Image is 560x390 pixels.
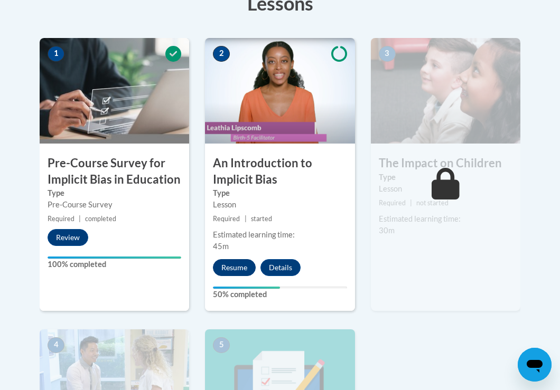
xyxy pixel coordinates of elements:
[205,38,354,144] img: Course Image
[379,183,512,195] div: Lesson
[48,337,64,353] span: 4
[251,215,272,223] span: started
[213,287,280,289] div: Your progress
[85,215,116,223] span: completed
[213,259,256,276] button: Resume
[379,172,512,183] label: Type
[213,337,230,353] span: 5
[48,259,181,270] label: 100% completed
[40,38,189,144] img: Course Image
[416,199,449,207] span: not started
[379,213,512,225] div: Estimated learning time:
[48,46,64,62] span: 1
[48,229,88,246] button: Review
[213,46,230,62] span: 2
[40,155,189,188] h3: Pre-Course Survey for Implicit Bias in Education
[213,187,347,199] label: Type
[213,289,347,300] label: 50% completed
[213,215,240,223] span: Required
[213,242,229,251] span: 45m
[213,199,347,211] div: Lesson
[371,38,520,144] img: Course Image
[79,215,81,223] span: |
[205,155,354,188] h3: An Introduction to Implicit Bias
[379,226,395,235] span: 30m
[379,46,396,62] span: 3
[371,155,520,172] h3: The Impact on Children
[48,187,181,199] label: Type
[245,215,247,223] span: |
[410,199,412,207] span: |
[48,199,181,211] div: Pre-Course Survey
[213,229,347,241] div: Estimated learning time:
[48,256,181,259] div: Your progress
[518,348,552,382] iframe: Button to launch messaging window
[379,199,406,207] span: Required
[260,259,301,276] button: Details
[48,215,74,223] span: Required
